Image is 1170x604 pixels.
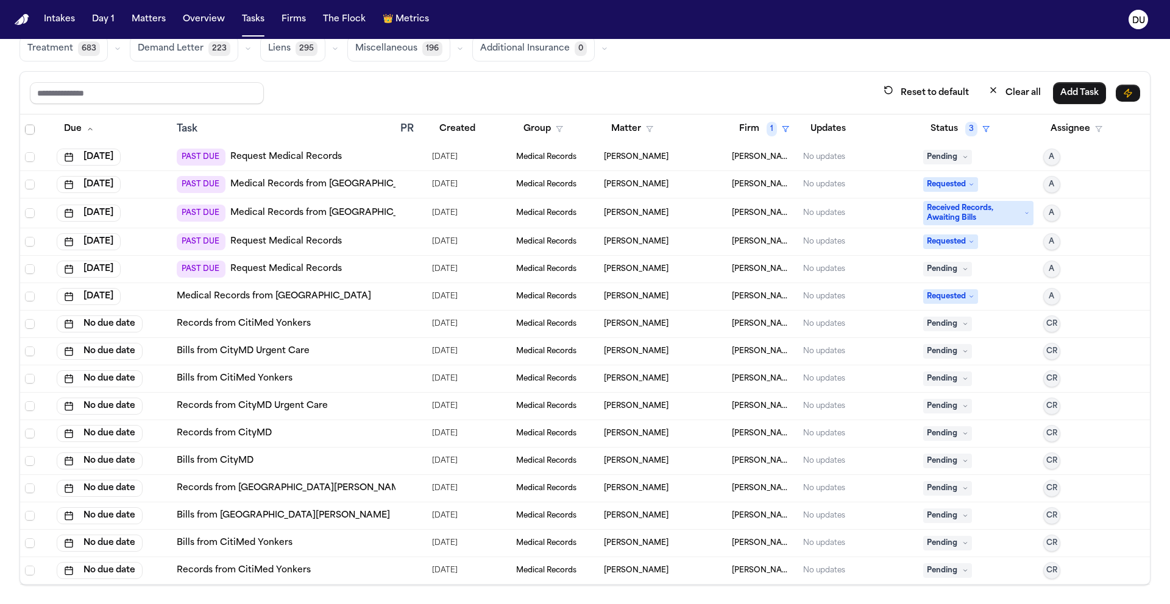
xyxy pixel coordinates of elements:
button: No due date [57,370,143,387]
a: Matters [127,9,171,30]
span: CR [1046,511,1057,521]
span: Pending [923,399,972,413]
button: CR [1043,398,1060,415]
button: CR [1043,425,1060,442]
button: Updates [803,118,853,140]
button: CR [1043,370,1060,387]
span: 5/17/2025, 12:34:13 PM [432,452,458,469]
span: 196 [422,41,442,56]
span: Martello Law Firm [732,429,794,438]
a: Bills from CityMD [177,455,253,467]
span: Requested [923,289,978,304]
span: David Rogers [604,374,668,384]
span: Requested [923,234,978,249]
span: Mattar Diagne [604,292,668,301]
button: CR [1043,562,1060,579]
span: PAST DUE [177,149,225,166]
button: CR [1043,507,1060,524]
button: Intakes [39,9,80,30]
span: Martello Law Firm [732,538,794,548]
span: Medical Records [516,538,576,548]
span: Sharlene Williamson [604,566,668,575]
span: 5/17/2025, 12:34:13 PM [432,425,458,442]
button: No due date [57,562,143,579]
span: Medical Records [516,208,576,218]
span: 5/20/2025, 6:03:21 PM [432,370,458,387]
button: CR [1043,452,1060,469]
button: No due date [57,425,143,442]
span: Carlos Portillo [604,180,668,189]
button: Treatment683 [19,36,108,61]
button: Immediate Task [1116,85,1140,102]
button: CR [1043,480,1060,497]
span: CR [1046,401,1057,411]
a: Records from CityMD [177,427,272,440]
button: Overview [178,9,230,30]
button: Miscellaneous196 [347,36,450,61]
span: Pending [923,426,972,441]
span: Martello Law Firm [732,152,794,162]
span: Sharlene Williamson [604,538,668,548]
span: Martello Law Firm [732,566,794,575]
div: No updates [803,566,845,575]
span: Martello Law Firm [732,180,794,189]
a: Records from CitiMed Yonkers [177,564,311,577]
span: Select row [25,180,35,189]
button: Tasks [237,9,269,30]
div: No updates [803,511,845,521]
a: Medical Records from [GEOGRAPHIC_DATA] [177,290,371,303]
span: 5/20/2025, 6:03:21 PM [432,315,458,332]
span: Medical Records [516,456,576,466]
span: 5/19/2025, 8:15:20 AM [432,507,458,524]
span: Medical Records [516,152,576,162]
span: Medical Records [516,264,576,274]
button: Additional Insurance0 [472,36,595,61]
button: Firms [277,9,311,30]
span: CR [1046,483,1057,493]
button: A [1043,233,1060,250]
a: Request Medical Records [230,263,342,275]
div: No updates [803,374,845,384]
span: CR [1046,429,1057,438]
span: 7/8/2025, 5:01:31 PM [432,205,458,222]
span: Sharlene Williamson [604,483,668,493]
div: No updates [803,208,845,218]
a: crownMetrics [378,9,434,30]
span: Select row [25,429,35,438]
span: 9/8/2025, 8:10:47 AM [432,149,458,166]
span: 5/19/2025, 8:15:20 AM [432,480,458,497]
a: Bills from CityMD Urgent Care [177,345,310,357]
div: No updates [803,456,845,466]
button: [DATE] [57,205,121,222]
span: Pending [923,317,972,331]
span: Sharlene Williamson [604,456,668,466]
button: Clear all [981,82,1048,104]
span: David Rogers [604,346,668,356]
span: Martello Law Firm [732,511,794,521]
div: No updates [803,264,845,274]
span: Treatment [27,43,73,55]
span: 223 [208,41,230,56]
span: Select row [25,237,35,247]
span: Select row [25,208,35,218]
span: Select row [25,511,35,521]
button: Status3 [923,118,997,140]
span: A [1049,264,1054,274]
span: Select row [25,264,35,274]
button: [DATE] [57,149,121,166]
span: PAST DUE [177,176,225,193]
span: Select row [25,125,35,135]
span: 295 [296,41,317,56]
span: Medical Records [516,483,576,493]
button: CR [1043,535,1060,552]
span: Martello Law Firm [732,483,794,493]
span: Medical Records [516,511,576,521]
button: Matter [604,118,661,140]
span: Medical Records [516,401,576,411]
span: Medical Records [516,237,576,247]
div: No updates [803,237,845,247]
img: Finch Logo [15,14,29,26]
